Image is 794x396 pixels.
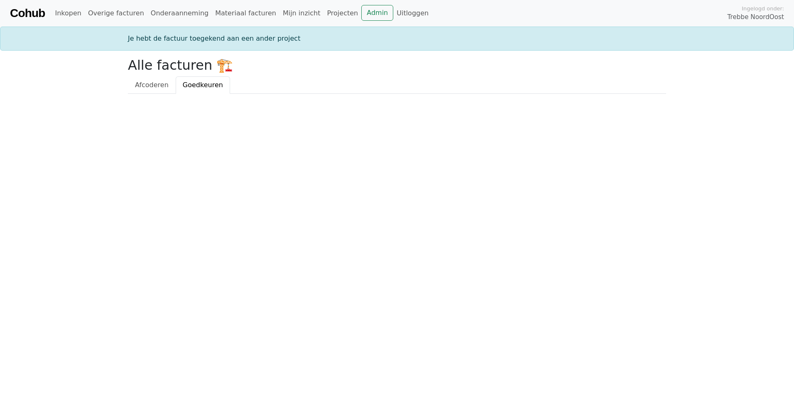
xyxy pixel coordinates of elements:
[176,76,230,94] a: Goedkeuren
[123,34,671,44] div: Je hebt de factuur toegekend aan een ander project
[212,5,279,22] a: Materiaal facturen
[10,3,45,23] a: Cohub
[147,5,212,22] a: Onderaanneming
[279,5,324,22] a: Mijn inzicht
[361,5,393,21] a: Admin
[742,5,784,12] span: Ingelogd onder:
[393,5,432,22] a: Uitloggen
[51,5,84,22] a: Inkopen
[323,5,361,22] a: Projecten
[128,76,176,94] a: Afcoderen
[135,81,169,89] span: Afcoderen
[728,12,784,22] span: Trebbe NoordOost
[128,57,666,73] h2: Alle facturen 🏗️
[85,5,147,22] a: Overige facturen
[183,81,223,89] span: Goedkeuren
